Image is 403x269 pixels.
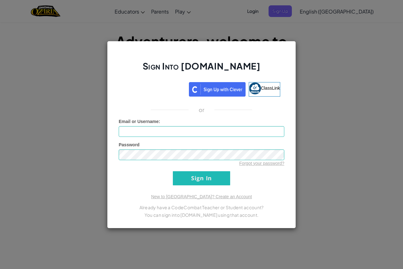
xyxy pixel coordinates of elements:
[119,118,160,125] label: :
[151,194,252,199] a: New to [GEOGRAPHIC_DATA]? Create an Account
[239,161,284,166] a: Forgot your password?
[119,119,159,124] span: Email or Username
[119,211,284,219] p: You can sign into [DOMAIN_NAME] using that account.
[119,204,284,211] p: Already have a CodeCombat Teacher or Student account?
[199,106,205,114] p: or
[261,85,280,90] span: ClassLink
[119,142,139,147] span: Password
[120,81,189,95] iframe: Sign in with Google Button
[119,60,284,78] h2: Sign Into [DOMAIN_NAME]
[189,82,246,97] img: clever_sso_button@2x.png
[249,82,261,94] img: classlink-logo-small.png
[173,171,230,185] input: Sign In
